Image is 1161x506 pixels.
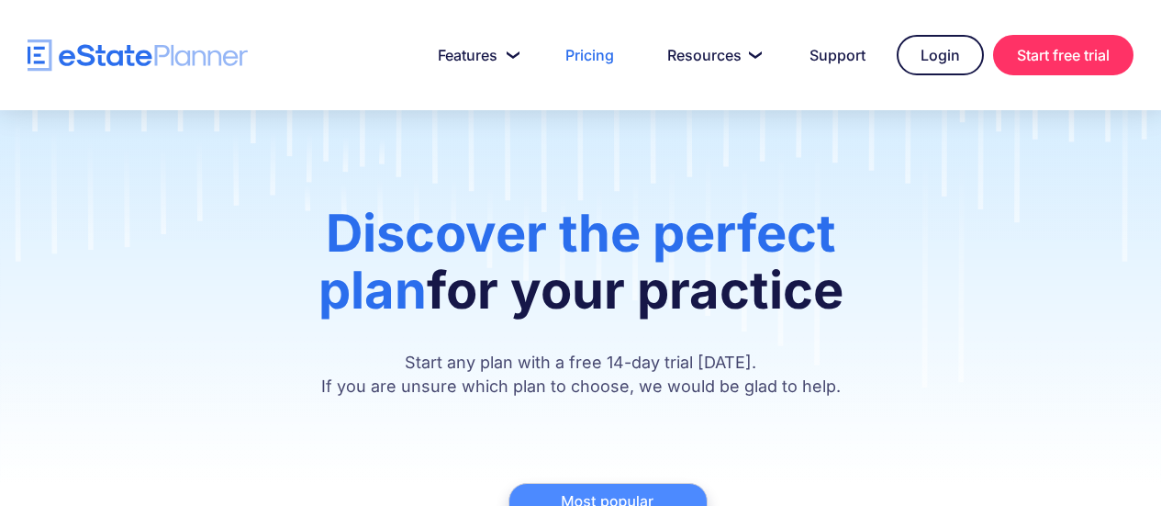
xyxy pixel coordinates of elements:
[543,37,636,73] a: Pricing
[318,202,836,321] span: Discover the perfect plan
[260,205,901,337] h1: for your practice
[260,351,901,399] p: Start any plan with a free 14-day trial [DATE]. If you are unsure which plan to choose, we would ...
[645,37,778,73] a: Resources
[28,39,248,72] a: home
[993,35,1133,75] a: Start free trial
[416,37,534,73] a: Features
[897,35,984,75] a: Login
[787,37,887,73] a: Support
